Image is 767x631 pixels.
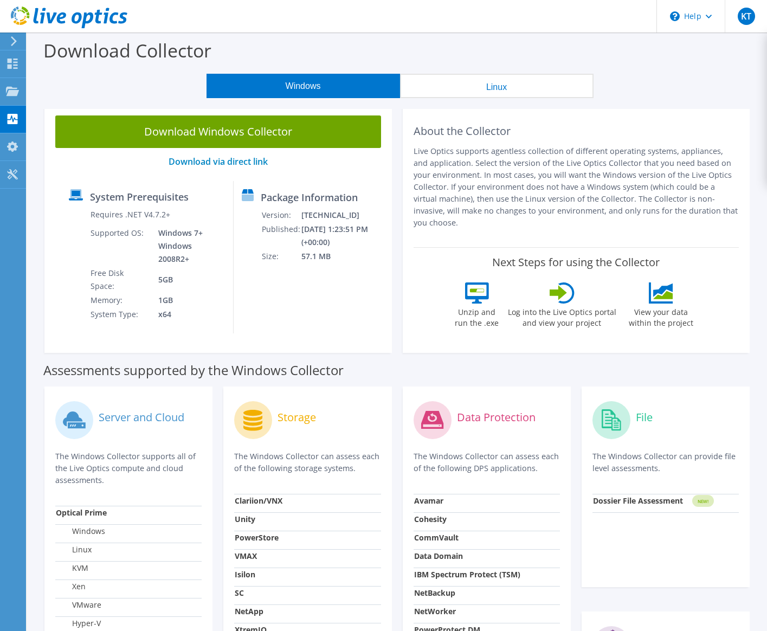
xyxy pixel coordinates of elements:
strong: NetApp [235,606,263,616]
label: Requires .NET V4.7.2+ [91,209,170,220]
td: Supported OS: [90,226,150,266]
label: Storage [278,412,316,423]
td: Windows 7+ Windows 2008R2+ [150,226,225,266]
td: 5GB [150,266,225,293]
td: 57.1 MB [301,249,386,263]
p: Live Optics supports agentless collection of different operating systems, appliances, and applica... [414,145,739,229]
td: x64 [150,307,225,321]
label: Next Steps for using the Collector [492,256,660,269]
label: Hyper-V [56,618,101,629]
label: KVM [56,563,88,574]
label: Assessments supported by the Windows Collector [43,365,344,376]
td: Size: [261,249,301,263]
svg: \n [670,11,680,21]
span: KT [738,8,755,25]
td: System Type: [90,307,150,321]
p: The Windows Collector supports all of the Live Optics compute and cloud assessments. [55,450,202,486]
strong: NetBackup [414,588,455,598]
p: The Windows Collector can assess each of the following DPS applications. [414,450,560,474]
strong: SC [235,588,244,598]
button: Linux [400,74,594,98]
label: VMware [56,600,101,610]
label: Server and Cloud [99,412,184,423]
strong: CommVault [414,532,459,543]
td: Version: [261,208,301,222]
strong: Dossier File Assessment [593,495,683,506]
td: Published: [261,222,301,249]
label: Unzip and run the .exe [452,304,502,329]
strong: Data Domain [414,551,463,561]
label: System Prerequisites [90,191,189,202]
label: Xen [56,581,86,592]
strong: VMAX [235,551,257,561]
button: Windows [207,74,400,98]
label: Linux [56,544,92,555]
td: [TECHNICAL_ID] [301,208,386,222]
td: 1GB [150,293,225,307]
strong: Optical Prime [56,507,107,518]
label: Download Collector [43,38,211,63]
strong: NetWorker [414,606,456,616]
td: Free Disk Space: [90,266,150,293]
p: The Windows Collector can provide file level assessments. [592,450,739,474]
label: Log into the Live Optics portal and view your project [507,304,617,329]
strong: IBM Spectrum Protect (TSM) [414,569,520,580]
strong: Unity [235,514,255,524]
p: The Windows Collector can assess each of the following storage systems. [234,450,381,474]
td: [DATE] 1:23:51 PM (+00:00) [301,222,386,249]
td: Memory: [90,293,150,307]
label: Data Protection [457,412,536,423]
strong: Cohesity [414,514,447,524]
tspan: NEW! [697,498,708,504]
strong: PowerStore [235,532,279,543]
label: View your data within the project [622,304,700,329]
strong: Isilon [235,569,255,580]
a: Download via direct link [169,156,268,168]
strong: Clariion/VNX [235,495,282,506]
label: Windows [56,526,105,537]
h2: About the Collector [414,125,739,138]
label: Package Information [261,192,358,203]
a: Download Windows Collector [55,115,381,148]
strong: Avamar [414,495,443,506]
label: File [636,412,653,423]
